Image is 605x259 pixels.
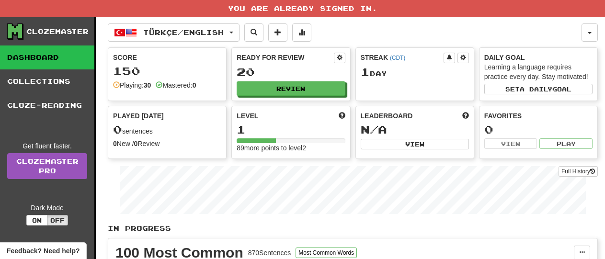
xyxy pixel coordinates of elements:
div: 1 [237,124,345,135]
button: Seta dailygoal [484,84,593,94]
span: Leaderboard [361,111,413,121]
button: Review [237,81,345,96]
span: 0 [113,123,122,136]
span: 1 [361,65,370,79]
div: Clozemaster [26,27,89,36]
div: 20 [237,66,345,78]
span: Türkçe / English [143,28,224,36]
div: Mastered: [156,80,196,90]
button: View [361,139,469,149]
div: Dark Mode [7,203,87,213]
button: Türkçe/English [108,23,240,42]
div: 150 [113,65,221,77]
button: Most Common Words [296,248,357,258]
div: Favorites [484,111,593,121]
div: New / Review [113,139,221,148]
button: Add sentence to collection [268,23,287,42]
div: 0 [484,124,593,135]
span: Score more points to level up [339,111,345,121]
span: a daily [520,86,552,92]
strong: 0 [113,140,117,147]
a: (CDT) [390,55,405,61]
button: Full History [559,166,598,177]
div: 89 more points to level 2 [237,143,345,153]
div: Day [361,66,469,79]
div: sentences [113,124,221,136]
div: Learning a language requires practice every day. Stay motivated! [484,62,593,81]
div: Ready for Review [237,53,333,62]
button: On [26,215,47,225]
strong: 0 [134,140,138,147]
span: N/A [361,123,387,136]
span: Level [237,111,258,121]
strong: 30 [144,81,151,89]
strong: 0 [193,81,196,89]
div: Score [113,53,221,62]
button: View [484,138,537,149]
button: Off [47,215,68,225]
div: Streak [361,53,444,62]
div: Daily Goal [484,53,593,62]
span: Open feedback widget [7,246,80,256]
div: Get fluent faster. [7,141,87,151]
div: 870 Sentences [248,248,291,258]
button: Play [539,138,593,149]
span: This week in points, UTC [462,111,469,121]
button: More stats [292,23,311,42]
span: Played [DATE] [113,111,164,121]
button: Search sentences [244,23,263,42]
div: Playing: [113,80,151,90]
p: In Progress [108,224,598,233]
a: ClozemasterPro [7,153,87,179]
